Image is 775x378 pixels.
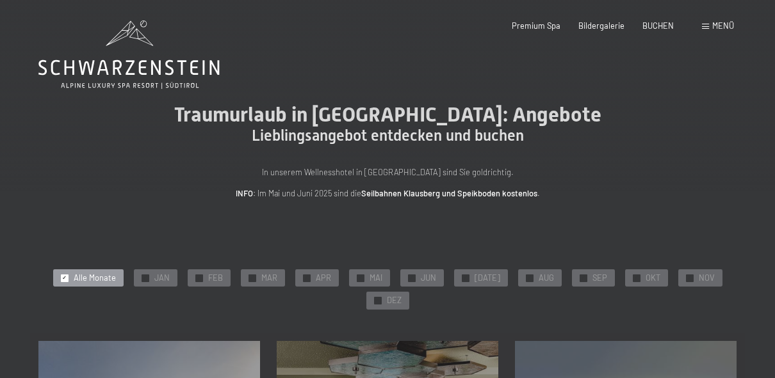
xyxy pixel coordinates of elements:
[475,272,500,284] span: [DATE]
[250,274,254,281] span: ✓
[409,274,414,281] span: ✓
[358,274,363,281] span: ✓
[463,274,468,281] span: ✓
[304,274,309,281] span: ✓
[361,188,537,198] strong: Seilbahnen Klausberg und Speikboden kostenlos
[208,272,223,284] span: FEB
[527,274,532,281] span: ✓
[252,127,524,145] span: Lieblingsangebot entdecken und buchen
[236,188,253,198] strong: INFO
[512,20,560,31] a: Premium Spa
[131,166,644,178] p: In unserem Wellnesshotel in [GEOGRAPHIC_DATA] sind Sie goldrichtig.
[131,187,644,200] p: : Im Mai und Juni 2025 sind die .
[154,272,170,284] span: JAN
[316,272,331,284] span: APR
[197,274,201,281] span: ✓
[592,272,607,284] span: SEP
[74,272,116,284] span: Alle Monate
[581,274,585,281] span: ✓
[646,272,660,284] span: OKT
[539,272,554,284] span: AUG
[143,274,147,281] span: ✓
[687,274,692,281] span: ✓
[174,102,601,127] span: Traumurlaub in [GEOGRAPHIC_DATA]: Angebote
[387,295,402,306] span: DEZ
[62,274,67,281] span: ✓
[370,272,382,284] span: MAI
[375,297,380,304] span: ✓
[261,272,277,284] span: MAR
[578,20,624,31] a: Bildergalerie
[712,20,734,31] span: Menü
[699,272,715,284] span: NOV
[642,20,674,31] a: BUCHEN
[634,274,639,281] span: ✓
[421,272,436,284] span: JUN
